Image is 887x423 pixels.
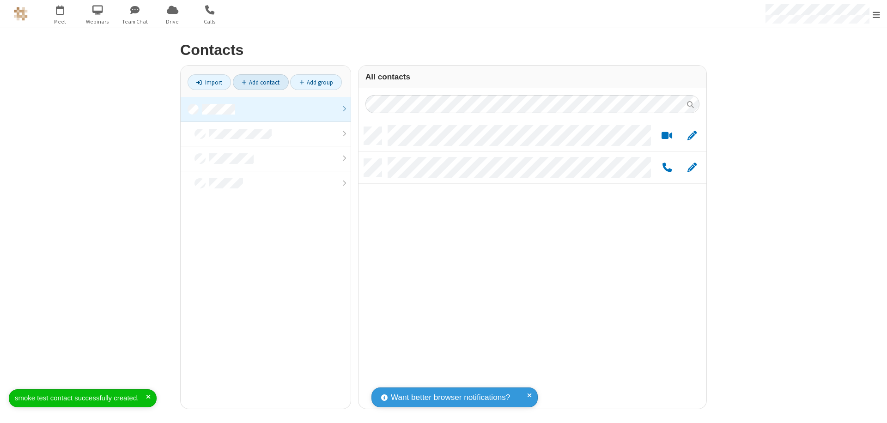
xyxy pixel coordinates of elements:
button: Edit [683,130,701,142]
span: Want better browser notifications? [391,392,510,404]
span: Calls [193,18,227,26]
span: Meet [43,18,78,26]
a: Import [188,74,231,90]
h2: Contacts [180,42,707,58]
a: Add contact [233,74,289,90]
h3: All contacts [365,73,699,81]
div: grid [358,120,706,409]
span: Drive [155,18,190,26]
iframe: Chat [864,399,880,417]
button: Start a video meeting [658,130,676,142]
div: smoke test contact successfully created. [15,393,146,404]
a: Add group [290,74,342,90]
span: Team Chat [118,18,152,26]
img: QA Selenium DO NOT DELETE OR CHANGE [14,7,28,21]
button: Edit [683,162,701,174]
span: Webinars [80,18,115,26]
button: Call by phone [658,162,676,174]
